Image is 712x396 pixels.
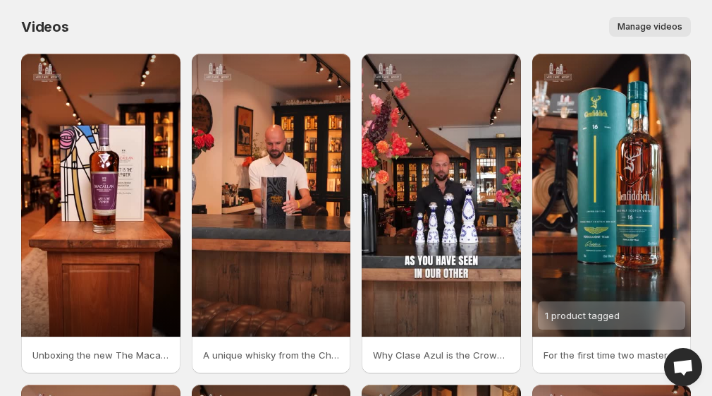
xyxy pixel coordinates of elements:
[618,21,682,32] span: Manage videos
[544,348,680,362] p: For the first time two masters of their craft join forces Glenfiddich x Aston [PERSON_NAME] The G...
[32,348,169,362] p: Unboxing the new The Macallan Art is the Flower This is not just a whisky Its a tribute to art to...
[545,310,620,321] span: 1 product tagged
[664,348,702,386] div: Open chat
[203,348,340,362] p: A unique whisky from the Chichibu distillery Only 157 bottles have been produced worldwide The fi...
[609,17,691,37] button: Manage videos
[21,18,69,35] span: Videos
[373,348,510,362] p: Why Clase Azul is the Crown Jewel of Tequila Clase Azul isnt just tequila ts liquid art in a hand...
